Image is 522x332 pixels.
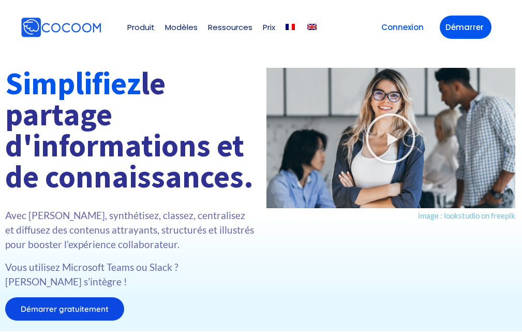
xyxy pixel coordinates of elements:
a: Prix [263,23,275,31]
a: image : lookstudio on freepik [418,211,515,220]
span: Démarrer gratuitement [21,305,109,313]
a: Démarrer gratuitement [5,297,124,321]
h1: le partage d'informations et de connaissances. [5,68,256,192]
p: Avec [PERSON_NAME], synthétisez, classez, centralisez et diffusez des contenus attrayants, struct... [5,208,256,252]
p: Vous utilisez Microsoft Teams ou Slack ? [PERSON_NAME] s’intègre ! [5,260,256,289]
font: Simplifiez [5,64,141,103]
img: Anglais [307,24,317,30]
a: Connexion [376,16,429,39]
a: Produit [127,23,155,31]
a: Démarrer [440,16,491,39]
a: Modèles [165,23,198,31]
img: Français [286,24,295,30]
img: Cocoom [21,17,101,38]
a: Ressources [208,23,252,31]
